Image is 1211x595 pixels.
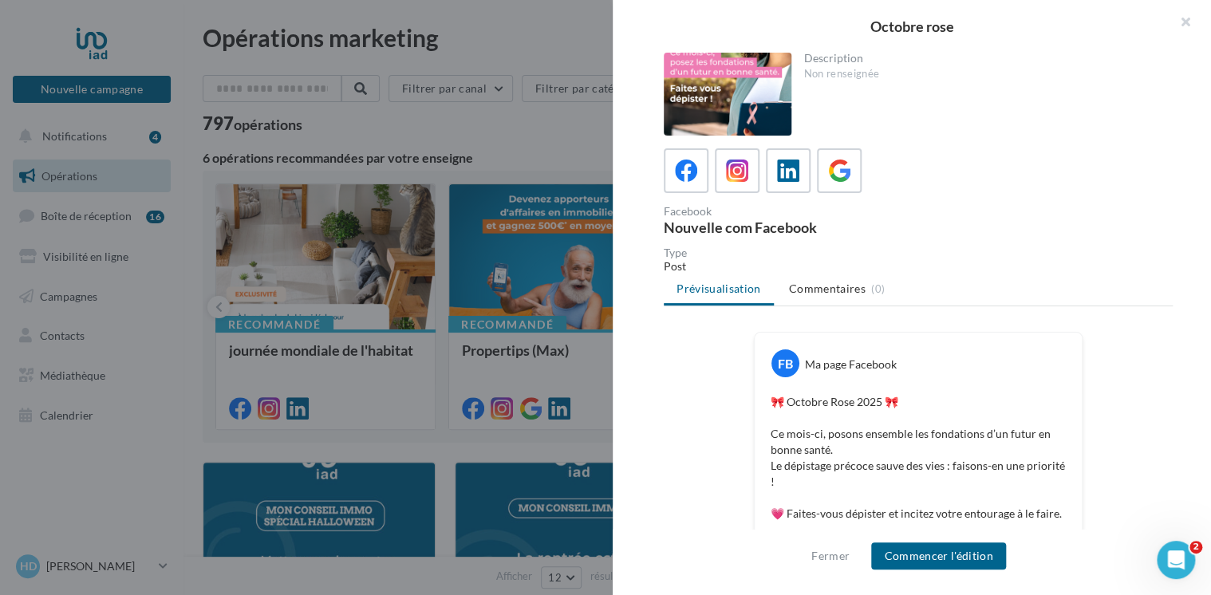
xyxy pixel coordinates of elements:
[771,394,1066,585] p: 🎀 Octobre Rose 2025 🎀 Ce mois-ci, posons ensemble les fondations d’un futur en bonne santé. Le dé...
[664,247,1173,258] div: Type
[771,349,799,377] div: FB
[805,546,856,565] button: Fermer
[805,357,897,372] div: Ma page Facebook
[638,19,1185,33] div: Octobre rose
[804,53,1161,64] div: Description
[1189,541,1202,554] span: 2
[1157,541,1195,579] iframe: Intercom live chat
[664,258,1173,274] div: Post
[871,282,885,295] span: (0)
[789,281,866,297] span: Commentaires
[871,542,1006,569] button: Commencer l'édition
[804,67,1161,81] div: Non renseignée
[664,220,912,234] div: Nouvelle com Facebook
[664,206,912,217] div: Facebook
